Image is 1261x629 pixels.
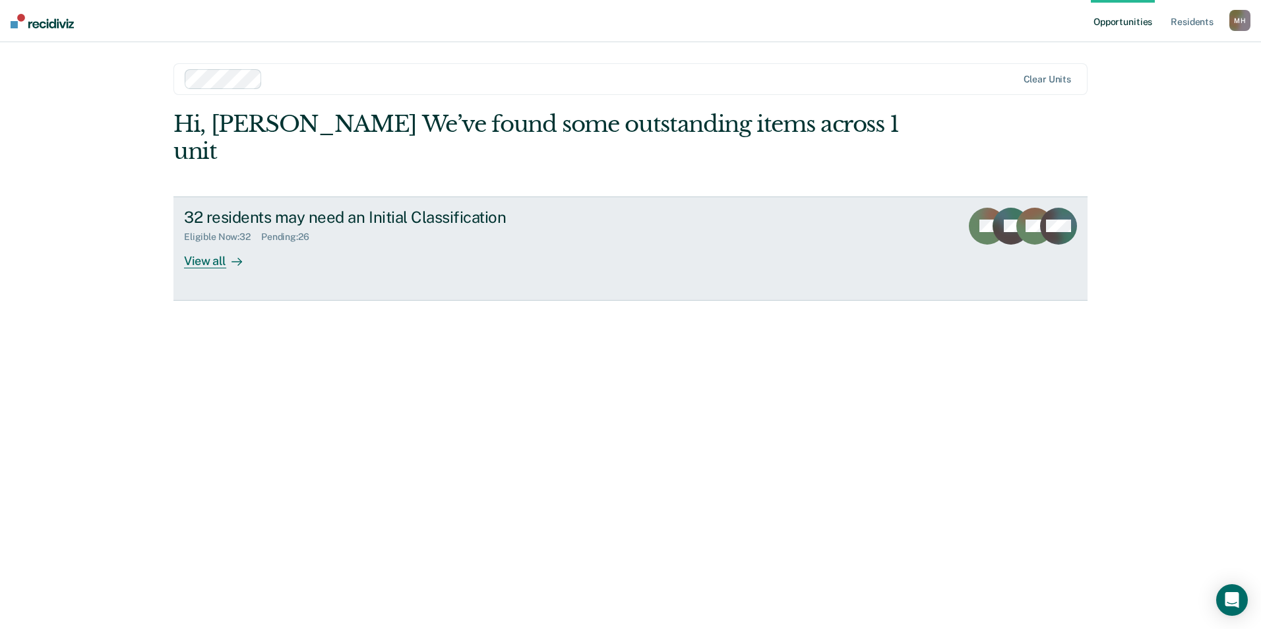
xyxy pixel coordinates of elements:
[1229,10,1250,31] button: MH
[1024,74,1072,85] div: Clear units
[173,111,905,165] div: Hi, [PERSON_NAME] We’ve found some outstanding items across 1 unit
[1229,10,1250,31] div: M H
[261,231,320,243] div: Pending : 26
[184,243,258,268] div: View all
[1216,584,1248,616] div: Open Intercom Messenger
[173,196,1088,301] a: 32 residents may need an Initial ClassificationEligible Now:32Pending:26View all
[184,231,261,243] div: Eligible Now : 32
[11,14,74,28] img: Recidiviz
[184,208,647,227] div: 32 residents may need an Initial Classification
